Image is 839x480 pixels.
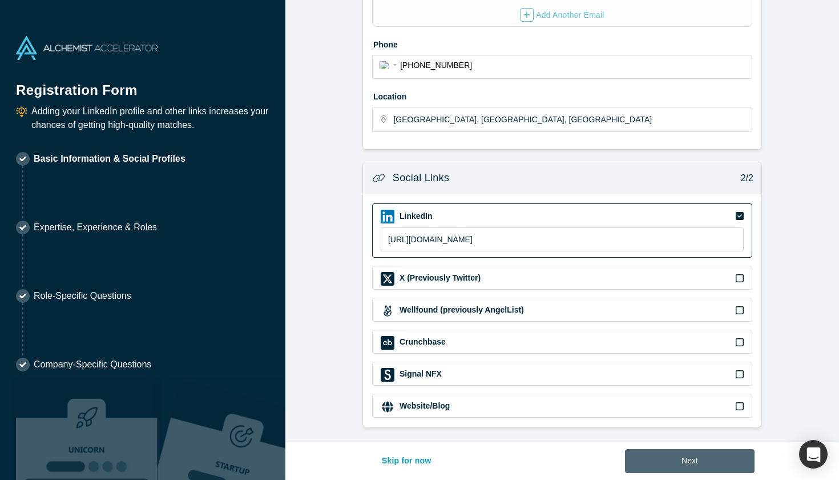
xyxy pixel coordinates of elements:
div: Crunchbase iconCrunchbase [372,330,752,354]
img: Signal NFX icon [381,368,394,382]
img: Crunchbase icon [381,336,394,350]
p: Adding your LinkedIn profile and other links increases your chances of getting high-quality matches. [31,105,269,132]
img: X (Previously Twitter) icon [381,272,394,286]
h3: Social Links [393,170,449,186]
div: Add Another Email [520,8,604,22]
input: Enter a location [393,107,751,131]
button: Add Another Email [519,7,605,22]
img: Website/Blog icon [381,400,394,414]
label: Location [372,87,752,103]
img: LinkedIn icon [381,210,394,223]
div: LinkedIn iconLinkedIn [372,203,752,258]
label: Crunchbase [398,336,446,348]
button: Skip for now [370,449,443,473]
p: Basic Information & Social Profiles [34,152,185,166]
h1: Registration Form [16,68,269,101]
p: 2/2 [735,171,753,185]
p: Company-Specific Questions [34,358,151,371]
label: Phone [372,35,752,51]
label: LinkedIn [398,210,433,222]
label: Website/Blog [398,400,450,412]
div: Signal NFX iconSignal NFX [372,362,752,386]
div: Website/Blog iconWebsite/Blog [372,394,752,418]
p: Expertise, Experience & Roles [34,221,157,234]
div: X (Previously Twitter) iconX (Previously Twitter) [372,266,752,290]
button: Next [625,449,755,473]
div: Wellfound (previously AngelList) iconWellfound (previously AngelList) [372,298,752,322]
label: Wellfound (previously AngelList) [398,304,524,316]
img: Alchemist Accelerator Logo [16,36,158,60]
label: Signal NFX [398,368,442,380]
img: Wellfound (previously AngelList) icon [381,304,394,318]
label: X (Previously Twitter) [398,272,481,284]
p: Role-Specific Questions [34,289,131,303]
